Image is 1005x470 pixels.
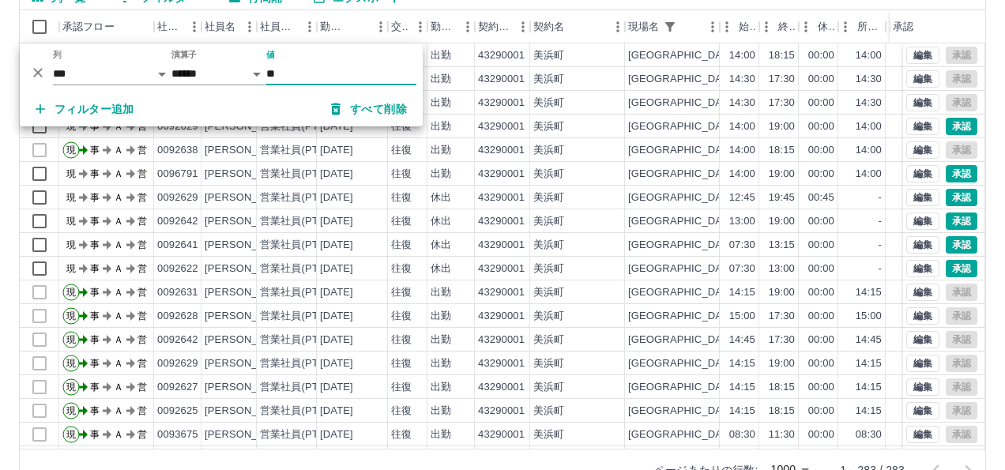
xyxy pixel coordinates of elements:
div: 14:15 [729,285,755,300]
div: 美浜町 [533,285,564,300]
div: 43290001 [478,143,525,158]
div: 社員番号 [157,10,183,43]
text: 現 [66,310,76,321]
div: [DATE] [320,143,353,158]
div: 契約コード [475,10,530,43]
div: 14:30 [729,96,755,111]
div: 17:30 [769,309,795,324]
div: 14:30 [856,96,882,111]
div: 営業社員(PT契約) [260,238,343,253]
div: 00:00 [808,143,834,158]
div: [PERSON_NAME] [205,167,291,182]
text: 営 [137,216,147,227]
text: 営 [137,310,147,321]
button: すべて削除 [318,95,420,123]
text: 現 [66,239,76,250]
button: メニュー [606,15,630,39]
div: 14:00 [856,143,882,158]
div: 0092627 [157,380,198,395]
div: [PERSON_NAME] [205,333,291,348]
text: Ａ [114,216,123,227]
div: 営業社員(PT契約) [260,143,343,158]
div: 14:30 [856,72,882,87]
div: 美浜町 [533,119,564,134]
div: - [879,190,882,205]
div: 出勤 [431,48,451,63]
div: 43290001 [478,309,525,324]
div: 承認フロー [59,10,154,43]
div: 1件のフィルターを適用中 [659,16,681,38]
div: 往復 [391,333,412,348]
text: Ａ [114,382,123,393]
div: 現場名 [628,10,659,43]
div: 0092629 [157,190,198,205]
div: [GEOGRAPHIC_DATA][PERSON_NAME]放課後児童クラブ [628,238,906,253]
div: 美浜町 [533,261,564,276]
div: 00:00 [808,238,834,253]
div: 19:00 [769,356,795,371]
div: 勤務区分 [431,10,456,43]
button: 編集 [906,260,939,277]
div: 43290001 [478,404,525,419]
div: 43290001 [478,48,525,63]
div: 往復 [391,261,412,276]
div: 勤務区分 [427,10,475,43]
text: 営 [137,168,147,179]
text: 営 [137,334,147,345]
div: 00:00 [808,309,834,324]
button: 編集 [906,212,939,230]
div: [GEOGRAPHIC_DATA][PERSON_NAME]放課後児童クラブ [628,167,906,182]
div: 14:45 [729,333,755,348]
button: 承認 [946,236,977,254]
button: 承認 [946,212,977,230]
div: 00:00 [808,261,834,276]
div: 0092631 [157,285,198,300]
div: 出勤 [431,404,451,419]
div: [DATE] [320,333,353,348]
button: フィルター表示 [659,16,681,38]
div: 07:30 [729,238,755,253]
div: 43290001 [478,119,525,134]
div: 往復 [391,380,412,395]
div: 契約名 [530,10,625,43]
div: 所定開始 [838,10,886,43]
text: 事 [90,382,100,393]
div: 出勤 [431,96,451,111]
div: [GEOGRAPHIC_DATA][PERSON_NAME]放課後児童クラブ [628,309,906,324]
div: 19:00 [769,214,795,229]
div: 19:45 [769,190,795,205]
div: 出勤 [431,285,451,300]
div: 営業社員(PT契約) [260,190,343,205]
div: 終業 [778,10,796,43]
text: 営 [137,263,147,274]
div: 13:15 [769,238,795,253]
div: [PERSON_NAME] [205,404,291,419]
div: 社員名 [205,10,235,43]
div: 00:00 [808,356,834,371]
div: 15:00 [856,309,882,324]
div: [GEOGRAPHIC_DATA][PERSON_NAME]放課後児童クラブ [628,404,906,419]
div: 営業社員(PT契約) [260,333,343,348]
button: 編集 [906,402,939,419]
div: 休出 [431,190,451,205]
div: [PERSON_NAME] [205,380,291,395]
text: Ａ [114,192,123,203]
label: 列 [53,49,62,61]
div: [GEOGRAPHIC_DATA][PERSON_NAME]放課後児童クラブ [628,380,906,395]
button: 編集 [906,236,939,254]
div: 営業社員(PT契約) [260,167,343,182]
div: 社員区分 [260,10,298,43]
div: 0092622 [157,261,198,276]
button: 承認 [946,118,977,135]
div: 19:00 [769,119,795,134]
div: 19:00 [769,285,795,300]
text: Ａ [114,334,123,345]
div: 43290001 [478,333,525,348]
text: 現 [66,145,76,156]
div: [PERSON_NAME] [205,285,291,300]
div: [DATE] [320,404,353,419]
text: Ａ [114,239,123,250]
div: 13:00 [769,261,795,276]
div: [DATE] [320,190,353,205]
div: 営業社員(PT契約) [260,214,343,229]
